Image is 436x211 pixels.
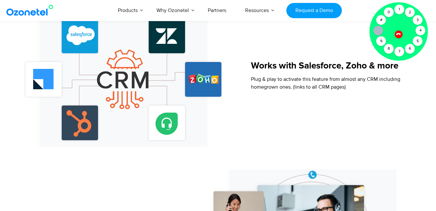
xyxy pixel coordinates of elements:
[394,47,404,56] div: 7
[384,44,394,54] div: 8
[376,36,386,46] div: 9
[405,7,415,17] div: 2
[416,26,425,35] div: 4
[394,5,404,14] div: 1
[251,76,400,90] span: Plug & play to activate this feature from almost any CRM including homegrown ones. (links to all ...
[413,36,423,46] div: 5
[251,61,401,70] h5: Works with Salesforce, Zoho & more
[286,3,342,18] a: Request a Demo
[384,7,394,17] div: 0
[376,15,386,25] div: #
[413,15,423,25] div: 3
[405,44,415,54] div: 6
